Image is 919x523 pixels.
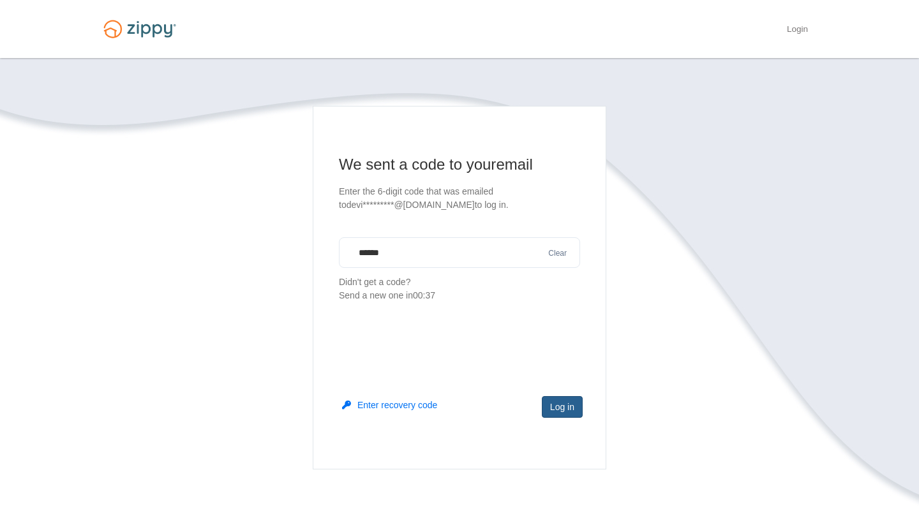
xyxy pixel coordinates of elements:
p: Enter the 6-digit code that was emailed to devi*********@[DOMAIN_NAME] to log in. [339,185,580,212]
button: Log in [542,396,583,418]
img: Logo [96,14,184,44]
div: Send a new one in 00:37 [339,289,580,302]
p: Didn't get a code? [339,276,580,302]
button: Clear [544,247,571,260]
h1: We sent a code to your email [339,154,580,175]
button: Enter recovery code [342,399,437,411]
a: Login [787,24,808,37]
